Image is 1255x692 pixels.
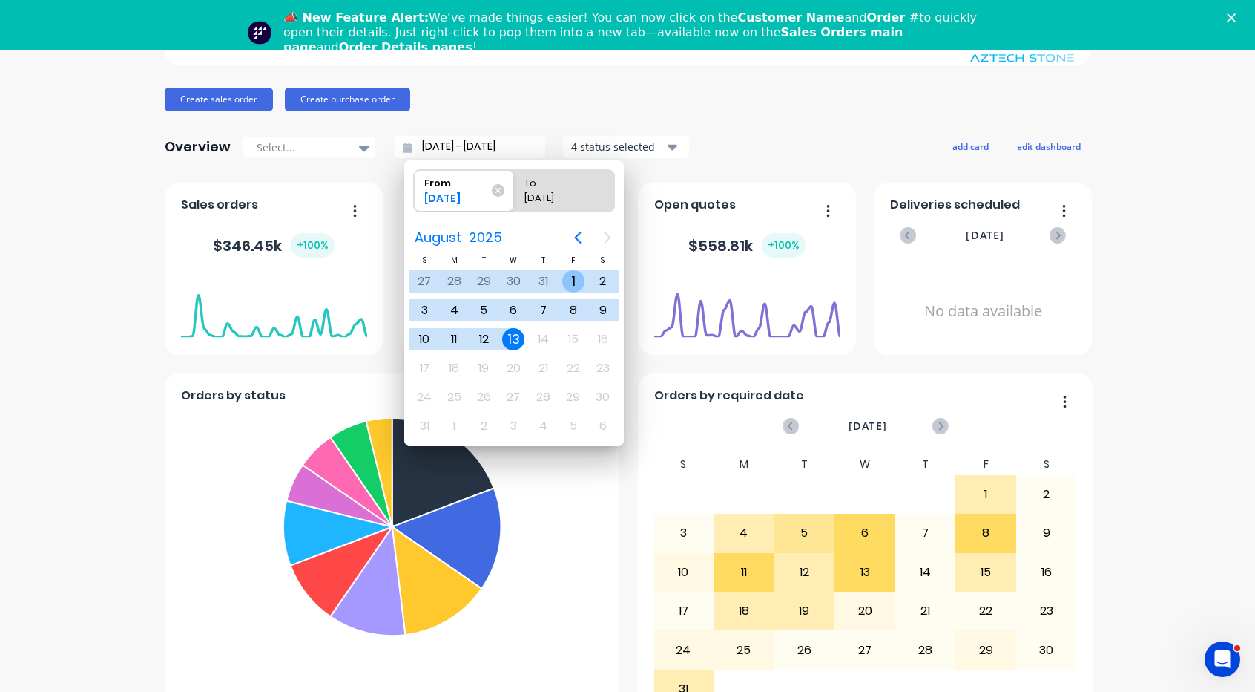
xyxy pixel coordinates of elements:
[653,454,714,475] div: S
[502,270,524,293] div: Wednesday, July 30, 2025
[563,136,689,158] button: 4 status selected
[443,386,465,408] div: Monday, August 25, 2025
[654,554,714,591] div: 10
[775,631,834,668] div: 26
[562,270,584,293] div: Friday, August 1, 2025
[283,10,429,25] b: 📣 New Feature Alert:
[418,170,494,191] div: From
[413,270,435,293] div: Sunday, July 27, 2025
[956,593,1015,630] div: 22
[849,418,887,434] span: [DATE]
[896,593,955,630] div: 21
[472,299,495,321] div: Tuesday, August 5, 2025
[559,254,588,267] div: F
[529,254,559,267] div: T
[412,224,466,251] span: August
[943,137,998,156] button: add card
[502,328,524,350] div: Today, Wednesday, August 13, 2025
[502,386,524,408] div: Wednesday, August 27, 2025
[1017,515,1076,552] div: 9
[418,191,494,212] div: [DATE]
[714,454,774,475] div: M
[165,88,273,111] button: Create sales order
[688,233,806,258] div: $ 558.81k
[890,263,1076,360] div: No data available
[1016,454,1077,475] div: S
[956,554,1015,591] div: 15
[518,191,594,212] div: [DATE]
[285,88,410,111] button: Create purchase order
[443,357,465,379] div: Monday, August 18, 2025
[518,170,594,191] div: To
[654,593,714,630] div: 17
[714,631,774,668] div: 25
[775,554,834,591] div: 12
[533,386,555,408] div: Thursday, August 28, 2025
[1017,631,1076,668] div: 30
[413,386,435,408] div: Sunday, August 24, 2025
[654,196,736,214] span: Open quotes
[592,328,614,350] div: Saturday, August 16, 2025
[498,254,528,267] div: W
[443,299,465,321] div: Monday, August 4, 2025
[466,224,506,251] span: 2025
[835,515,895,552] div: 6
[472,386,495,408] div: Tuesday, August 26, 2025
[165,132,231,162] div: Overview
[533,357,555,379] div: Thursday, August 21, 2025
[895,454,956,475] div: T
[413,357,435,379] div: Sunday, August 17, 2025
[896,515,955,552] div: 7
[956,515,1015,552] div: 8
[1017,593,1076,630] div: 23
[562,386,584,408] div: Friday, August 29, 2025
[409,254,439,267] div: S
[443,270,465,293] div: Monday, July 28, 2025
[592,357,614,379] div: Saturday, August 23, 2025
[472,270,495,293] div: Tuesday, July 29, 2025
[502,299,524,321] div: Wednesday, August 6, 2025
[592,415,614,437] div: Saturday, September 6, 2025
[593,223,622,252] button: Next page
[896,631,955,668] div: 28
[283,25,903,54] b: Sales Orders main page
[413,328,435,350] div: Sunday, August 10, 2025
[571,139,665,154] div: 4 status selected
[562,357,584,379] div: Friday, August 22, 2025
[1227,13,1242,22] div: Close
[181,387,286,405] span: Orders by status
[654,387,804,405] span: Orders by required date
[835,593,895,630] div: 20
[562,299,584,321] div: Friday, August 8, 2025
[562,328,584,350] div: Friday, August 15, 2025
[1017,476,1076,513] div: 2
[533,270,555,293] div: Thursday, July 31, 2025
[181,196,258,214] span: Sales orders
[592,299,614,321] div: Saturday, August 9, 2025
[502,415,524,437] div: Wednesday, September 3, 2025
[654,631,714,668] div: 24
[472,328,495,350] div: Tuesday, August 12, 2025
[439,254,469,267] div: M
[896,554,955,591] div: 14
[1007,137,1090,156] button: edit dashboard
[737,10,844,25] b: Customer Name
[248,21,271,45] img: Profile image for Team
[443,328,465,350] div: Monday, August 11, 2025
[762,233,806,258] div: + 100 %
[956,476,1015,513] div: 1
[213,233,335,258] div: $ 346.45k
[835,631,895,668] div: 27
[956,631,1015,668] div: 29
[406,224,512,251] button: August2025
[955,454,1016,475] div: F
[714,515,774,552] div: 4
[533,328,555,350] div: Thursday, August 14, 2025
[588,254,618,267] div: S
[654,515,714,552] div: 3
[834,454,895,475] div: W
[472,357,495,379] div: Tuesday, August 19, 2025
[502,357,524,379] div: Wednesday, August 20, 2025
[714,554,774,591] div: 11
[835,554,895,591] div: 13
